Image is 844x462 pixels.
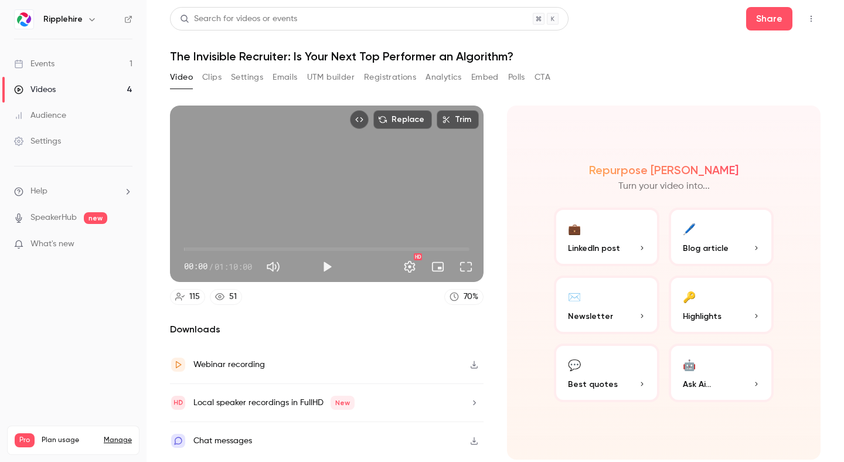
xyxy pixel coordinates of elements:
button: Embed video [350,110,369,129]
h1: The Invisible Recruiter: Is Your Next Top Performer an Algorithm? [170,49,821,63]
span: What's new [30,238,74,250]
span: Ask Ai... [683,378,711,390]
a: SpeakerHub [30,212,77,224]
button: Turn on miniplayer [426,255,450,278]
a: Manage [104,436,132,445]
span: New [331,396,355,410]
img: Ripplehire [15,10,33,29]
div: 💼 [568,219,581,237]
button: ✉️Newsletter [554,276,659,334]
div: Local speaker recordings in FullHD [193,396,355,410]
span: Plan usage [42,436,97,445]
button: 🤖Ask Ai... [669,344,774,402]
span: Blog article [683,242,729,254]
a: 51 [210,289,242,305]
div: Search for videos or events [180,13,297,25]
button: Registrations [364,68,416,87]
button: Settings [398,255,421,278]
button: Play [315,255,339,278]
button: Embed [471,68,499,87]
span: Newsletter [568,310,613,322]
div: 🔑 [683,287,696,305]
span: LinkedIn post [568,242,620,254]
h2: Repurpose [PERSON_NAME] [589,163,738,177]
div: Chat messages [193,434,252,448]
div: Events [14,58,55,70]
div: 00:00 [184,260,252,273]
button: Clips [202,68,222,87]
div: 115 [189,291,200,303]
div: Settings [14,135,61,147]
div: Webinar recording [193,358,265,372]
span: Help [30,185,47,198]
span: 01:10:00 [215,260,252,273]
iframe: Noticeable Trigger [118,239,132,250]
button: Analytics [426,68,462,87]
button: UTM builder [307,68,355,87]
button: 💬Best quotes [554,344,659,402]
button: Mute [261,255,285,278]
div: HD [414,253,422,260]
h2: Downloads [170,322,484,337]
span: new [84,212,107,224]
span: Best quotes [568,378,618,390]
div: Videos [14,84,56,96]
button: Polls [508,68,525,87]
div: 🤖 [683,355,696,373]
span: Highlights [683,310,722,322]
div: ✉️ [568,287,581,305]
button: 🖊️Blog article [669,208,774,266]
button: Settings [231,68,263,87]
button: 🔑Highlights [669,276,774,334]
div: 💬 [568,355,581,373]
h6: Ripplehire [43,13,83,25]
button: Share [746,7,792,30]
button: Emails [273,68,297,87]
button: Top Bar Actions [802,9,821,28]
button: Replace [373,110,432,129]
button: CTA [535,68,550,87]
button: Full screen [454,255,478,278]
div: 51 [229,291,237,303]
a: 70% [444,289,484,305]
span: / [209,260,213,273]
div: 70 % [464,291,478,303]
a: 115 [170,289,205,305]
button: 💼LinkedIn post [554,208,659,266]
span: Pro [15,433,35,447]
div: 🖊️ [683,219,696,237]
span: 00:00 [184,260,207,273]
div: Audience [14,110,66,121]
button: Video [170,68,193,87]
button: Trim [437,110,479,129]
p: Turn your video into... [618,179,710,193]
li: help-dropdown-opener [14,185,132,198]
